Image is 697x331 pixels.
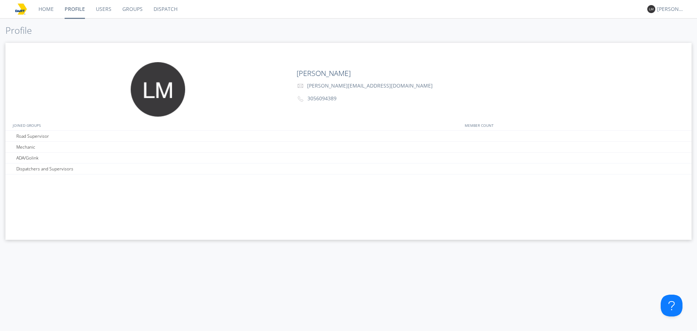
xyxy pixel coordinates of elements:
img: envelope-outline.svg [298,84,303,88]
span: 3056094389 [307,95,337,102]
h1: Profile [5,25,692,36]
div: MEMBER COUNT [463,120,692,130]
img: 78cd887fa48448738319bff880e8b00c [15,3,28,16]
div: ADA/Golink [15,153,239,163]
iframe: Toggle Customer Support [661,295,682,316]
div: Dispatchers and Supervisors [15,164,239,174]
img: 373638.png [131,62,185,117]
h2: [PERSON_NAME] [297,69,629,77]
div: JOINED GROUPS [11,120,234,130]
div: Mechanic [15,142,239,152]
div: [PERSON_NAME] [657,5,684,13]
img: 373638.png [647,5,655,13]
span: [PERSON_NAME][EMAIL_ADDRESS][DOMAIN_NAME] [307,82,433,89]
img: phone-outline.svg [298,96,303,102]
div: Road Supervisor [15,131,239,141]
